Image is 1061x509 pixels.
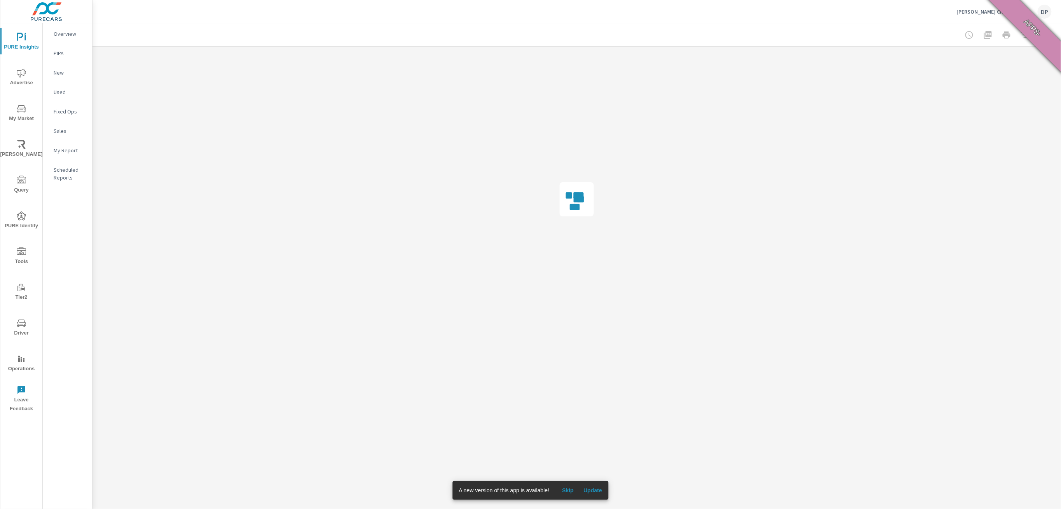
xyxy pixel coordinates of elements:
[583,487,602,494] span: Update
[580,484,605,497] button: Update
[43,106,92,117] div: Fixed Ops
[54,49,86,57] p: PIPA
[43,164,92,183] div: Scheduled Reports
[43,67,92,78] div: New
[558,487,577,494] span: Skip
[3,104,40,123] span: My Market
[459,487,550,493] span: A new version of this app is available!
[54,88,86,96] p: Used
[3,68,40,87] span: Advertise
[43,86,92,98] div: Used
[3,140,40,159] span: [PERSON_NAME]
[54,69,86,77] p: New
[43,47,92,59] div: PIPA
[54,108,86,115] p: Fixed Ops
[54,166,86,181] p: Scheduled Reports
[1038,5,1052,19] div: DP
[3,247,40,266] span: Tools
[3,283,40,302] span: Tier2
[3,354,40,373] span: Operations
[54,127,86,135] p: Sales
[3,319,40,338] span: Driver
[3,176,40,195] span: Query
[3,211,40,230] span: PURE Identity
[555,484,580,497] button: Skip
[43,145,92,156] div: My Report
[3,385,40,413] span: Leave Feedback
[43,125,92,137] div: Sales
[54,30,86,38] p: Overview
[957,8,1031,15] p: [PERSON_NAME] Chevrolet City
[0,23,42,417] div: nav menu
[43,28,92,40] div: Overview
[54,146,86,154] p: My Report
[3,33,40,52] span: PURE Insights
